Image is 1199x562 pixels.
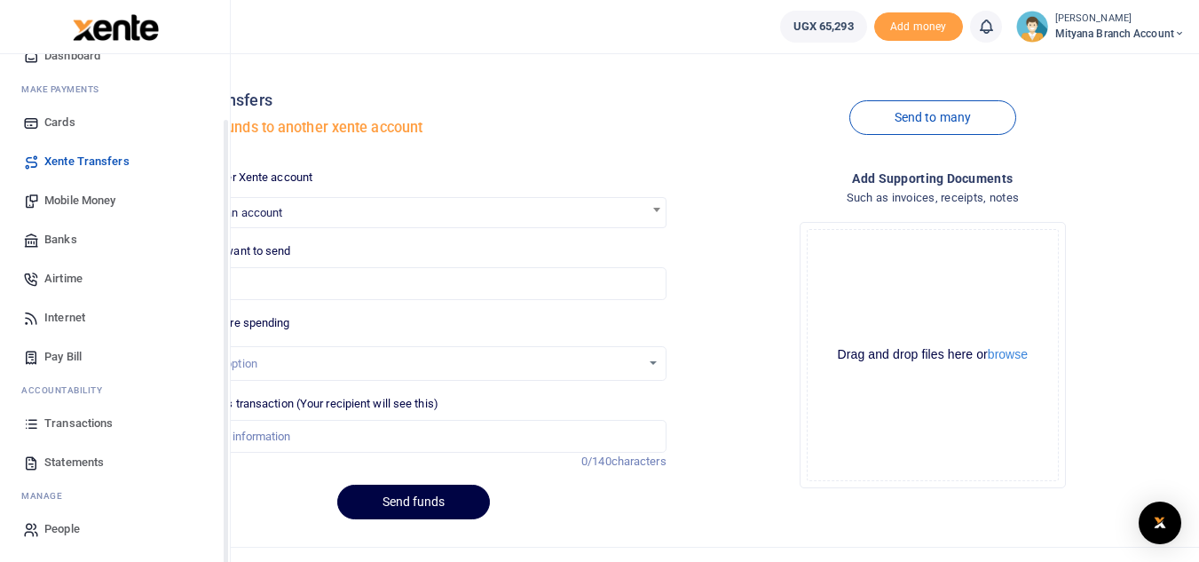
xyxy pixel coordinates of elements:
div: File Uploader [800,222,1066,488]
input: UGX [162,267,666,301]
span: Xente Transfers [44,153,130,170]
div: Drag and drop files here or [808,346,1058,363]
a: Statements [14,443,216,482]
a: Transactions [14,404,216,443]
span: anage [30,489,63,503]
span: Cards [44,114,75,131]
a: Mobile Money [14,181,216,220]
div: Open Intercom Messenger [1139,502,1181,544]
a: logo-small logo-large logo-large [71,20,159,33]
span: Mobile Money [44,192,115,210]
label: Memo for this transaction (Your recipient will see this) [162,395,438,413]
span: characters [611,455,667,468]
a: People [14,510,216,549]
h4: Add supporting Documents [681,169,1185,188]
small: [PERSON_NAME] [1055,12,1185,27]
input: Enter extra information [162,420,666,454]
span: UGX 65,293 [793,18,854,36]
li: Toup your wallet [874,12,963,42]
a: Banks [14,220,216,259]
a: profile-user [PERSON_NAME] Mityana Branch Account [1016,11,1185,43]
li: Ac [14,376,216,404]
span: Add money [874,12,963,42]
button: Send funds [337,485,490,519]
a: Airtime [14,259,216,298]
a: UGX 65,293 [780,11,867,43]
span: Airtime [44,270,83,288]
a: Xente Transfers [14,142,216,181]
li: M [14,482,216,510]
a: Cards [14,103,216,142]
span: Search for an account [162,198,665,226]
span: Mityana Branch Account [1055,26,1185,42]
span: Pay Bill [44,348,82,366]
span: 0/140 [581,455,611,468]
a: Pay Bill [14,337,216,376]
li: M [14,75,216,103]
img: profile-user [1016,11,1048,43]
a: Add money [874,19,963,32]
img: logo-large [73,14,159,41]
h4: Xente transfers [162,91,666,110]
h4: Such as invoices, receipts, notes [681,188,1185,208]
span: Dashboard [44,47,100,65]
span: Transactions [44,415,113,432]
button: browse [988,348,1028,360]
a: Dashboard [14,36,216,75]
a: Send to many [849,100,1016,135]
h5: Transfer funds to another xente account [162,119,666,137]
li: Wallet ballance [773,11,874,43]
span: Search for an account [162,197,666,228]
span: ake Payments [30,83,99,96]
a: Internet [14,298,216,337]
span: Internet [44,309,85,327]
span: Statements [44,454,104,471]
div: Select an option [175,355,640,373]
span: People [44,520,80,538]
span: countability [35,384,102,397]
span: Banks [44,231,77,249]
label: Select another Xente account [162,169,312,186]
